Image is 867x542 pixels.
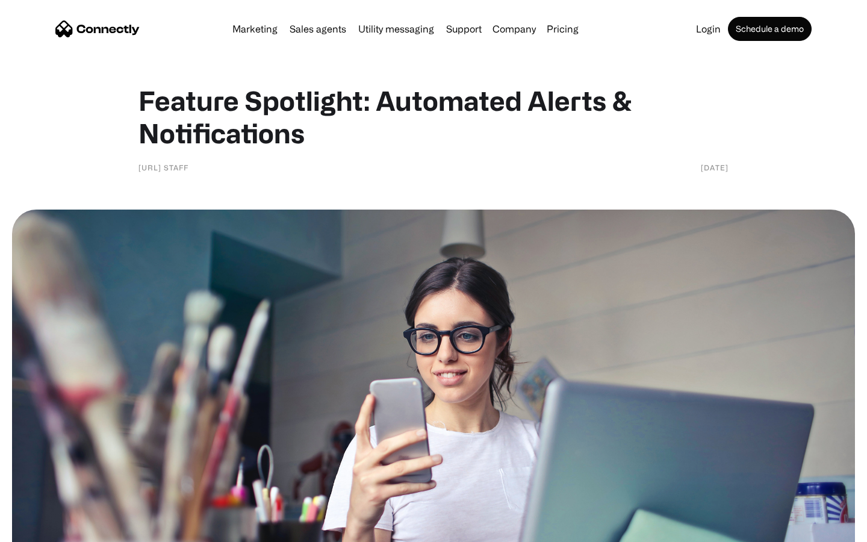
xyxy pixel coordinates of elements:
a: Schedule a demo [728,17,812,41]
a: Login [691,24,726,34]
a: Utility messaging [353,24,439,34]
div: [URL] staff [138,161,188,173]
a: Sales agents [285,24,351,34]
h1: Feature Spotlight: Automated Alerts & Notifications [138,84,729,149]
aside: Language selected: English [12,521,72,538]
a: Pricing [542,24,583,34]
div: Company [493,20,536,37]
ul: Language list [24,521,72,538]
a: Support [441,24,486,34]
a: Marketing [228,24,282,34]
div: [DATE] [701,161,729,173]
